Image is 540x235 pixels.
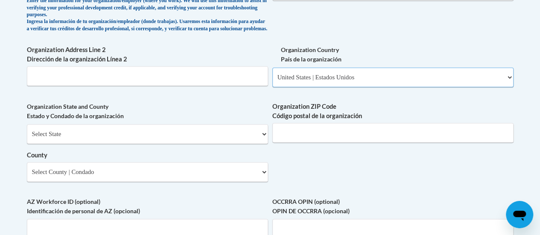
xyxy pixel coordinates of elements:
[272,197,514,215] label: OCCRRA OPIN (optional) OPIN DE OCCRRA (opcional)
[27,102,268,121] label: Organization State and County Estado y Condado de la organización
[27,151,268,160] label: County
[27,197,268,215] label: AZ Workforce ID (optional) Identificación de personal de AZ (opcional)
[27,45,268,64] label: Organization Address Line 2 Dirección de la organización Línea 2
[27,66,268,86] input: Metadata input
[272,45,514,64] label: Organization Country País de la organización
[272,123,514,142] input: Metadata input
[506,201,533,228] iframe: Button to launch messaging window
[272,102,514,121] label: Organization ZIP Code Código postal de la organización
